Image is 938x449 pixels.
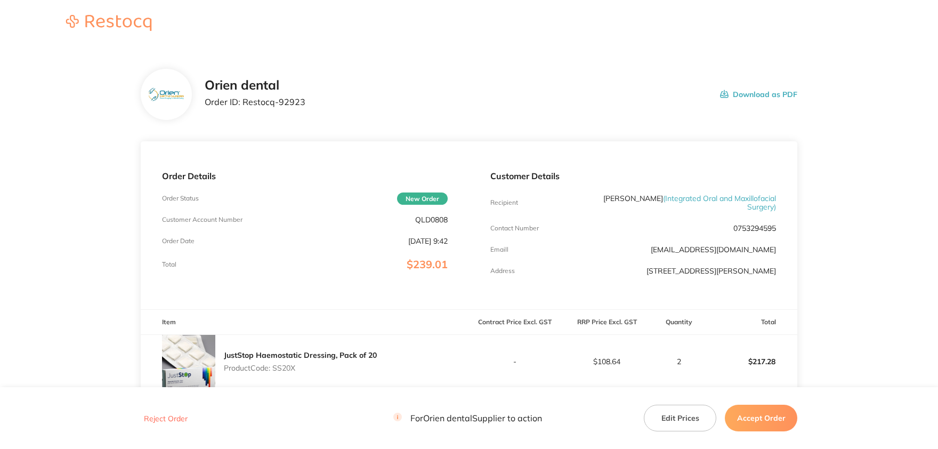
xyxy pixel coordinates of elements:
img: eTEwcnBkag [149,88,183,101]
span: ( Integrated Oral and Maxillofacial Surgery ) [663,194,776,212]
p: 0753294595 [733,224,776,232]
button: Download as PDF [720,78,797,111]
button: Edit Prices [644,405,716,431]
h2: Orien dental [205,78,305,93]
p: Recipient [490,199,518,206]
span: $239.01 [407,258,448,271]
p: Order Date [162,237,195,245]
p: - [470,357,560,366]
p: 2 [653,357,705,366]
a: [EMAIL_ADDRESS][DOMAIN_NAME] [651,245,776,254]
p: Order Details [162,171,448,181]
a: Restocq logo [55,15,162,33]
p: Contact Number [490,224,539,232]
th: Quantity [653,310,706,335]
th: Contract Price Excl. GST [469,310,561,335]
p: QLD0808 [415,215,448,224]
p: For Orien dental Supplier to action [393,413,542,423]
p: [STREET_ADDRESS][PERSON_NAME] [646,267,776,275]
p: Order ID: Restocq- 92923 [205,97,305,107]
a: JustStop Haemostatic Dressing, Pack of 20 [224,350,377,360]
th: Total [706,310,797,335]
p: Customer Account Number [162,216,242,223]
p: Total [162,261,176,268]
p: $217.28 [706,349,797,374]
button: Accept Order [725,405,797,431]
p: Product Code: SS20X [224,364,377,372]
img: cnd1a29qZg [162,335,215,388]
p: Order Status [162,195,199,202]
p: $108.64 [561,357,652,366]
th: RRP Price Excl. GST [561,310,652,335]
p: Emaill [490,246,508,253]
button: Reject Order [141,414,191,423]
img: Restocq logo [55,15,162,31]
p: [PERSON_NAME] [586,194,776,211]
th: Item [141,310,469,335]
p: Customer Details [490,171,776,181]
p: [DATE] 9:42 [408,237,448,245]
span: New Order [397,193,448,205]
p: Address [490,267,515,275]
